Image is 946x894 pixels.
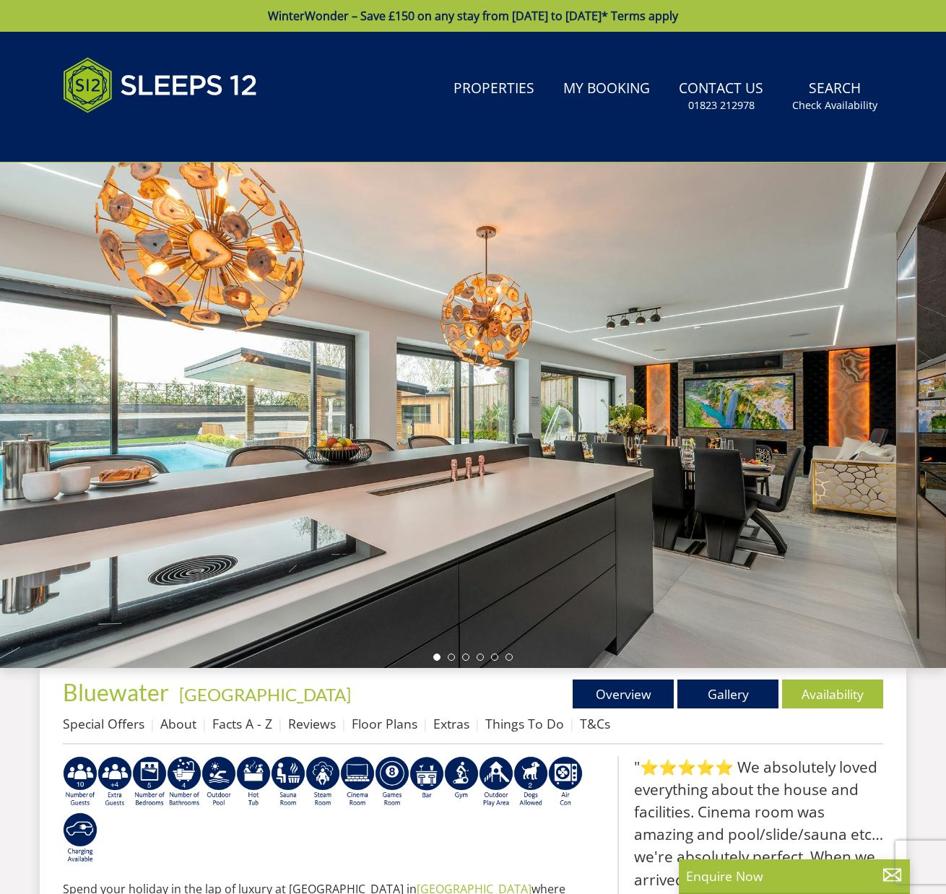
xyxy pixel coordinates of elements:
img: AD_4nXcnT2OPG21WxYUhsl9q61n1KejP7Pk9ESVM9x9VetD-X_UXXoxAKaMRZGYNcSGiAsmGyKm0QlThER1osyFXNLmuYOVBV... [63,812,97,864]
a: Special Offers [63,715,144,732]
img: Sleeps 12 [63,49,258,121]
iframe: Customer reviews powered by Trustpilot [56,130,207,142]
img: AD_4nXfjdDqPkGBf7Vpi6H87bmAUe5GYCbodrAbU4sf37YN55BCjSXGx5ZgBV7Vb9EJZsXiNVuyAiuJUB3WVt-w9eJ0vaBcHg... [479,756,513,808]
img: AD_4nXcD28i7jRPtnffojShAeSxwO1GDluIWQfdj7EdbV9HCbC4PnJXXNHsdbXgaJTXwrw7mtdFDc6E2-eEEQ6dq-IRlK6dg9... [409,756,444,808]
span: - [173,684,351,705]
img: AD_4nXdwraYVZ2fjjsozJ3MSjHzNlKXAQZMDIkuwYpBVn5DeKQ0F0MOgTPfN16CdbbfyNhSuQE5uMlSrE798PV2cbmCW5jN9_... [548,756,583,808]
img: AD_4nXdy80iSjCynZgp29lWvkpTILeclg8YjJKv1pVSnYy6pdgZMZw8lkwWT-Dwgqgr9zI5TRKmCwPr_y-uqUpPAofcrA2jOY... [63,756,97,808]
a: SearchCheck Availability [786,73,883,120]
a: Things To Do [485,715,564,732]
img: AD_4nXdrZMsjcYNLGsKuA84hRzvIbesVCpXJ0qqnwZoX5ch9Zjv73tWe4fnFRs2gJ9dSiUubhZXckSJX_mqrZBmYExREIfryF... [375,756,409,808]
img: AD_4nXcpX5uDwed6-YChlrI2BYOgXwgg3aqYHOhRm0XfZB-YtQW2NrmeCr45vGAfVKUq4uWnc59ZmEsEzoF5o39EWARlT1ewO... [236,756,271,808]
a: Gallery [677,680,778,708]
img: AD_4nXeeKAYjkuG3a2x-X3hFtWJ2Y0qYZCJFBdSEqgvIh7i01VfeXxaPOSZiIn67hladtl6xx588eK4H21RjCP8uLcDwdSe_I... [167,756,201,808]
a: T&Cs [580,715,610,732]
a: Facts A - Z [212,715,272,732]
img: AD_4nXcSUJas-BlT57PxdziqKXNqU2nvMusKos-4cRe8pa-QY3P6IVIgC5RML9h_LGXlwoRg2t7SEUB0SfVPHaSZ3jT_THfm5... [444,756,479,808]
small: Check Availability [792,98,877,113]
img: AD_4nXe7_8LrJK20fD9VNWAdfykBvHkWcczWBt5QOadXbvIwJqtaRaRf-iI0SeDpMmH1MdC9T1Vy22FMXzzjMAvSuTB5cJ7z5... [513,756,548,808]
a: About [160,715,196,732]
img: AD_4nXfh4yq7wy3TnR9nYbT7qSJSizMs9eua0Gz0e42tr9GU5ZWs1NGxqu2z1BhO7LKQmMaABcGcqPiKlouEgNjsmfGBWqxG-... [305,756,340,808]
a: Availability [782,680,883,708]
a: Bluewater [63,678,173,706]
a: Overview [573,680,674,708]
p: Enquire Now [686,867,903,885]
small: 01823 212978 [688,98,755,113]
a: Extras [433,715,469,732]
a: Contact Us01823 212978 [673,73,769,120]
a: My Booking [557,73,656,105]
span: Bluewater [63,678,169,706]
img: AD_4nXfP_KaKMqx0g0JgutHT0_zeYI8xfXvmwo0MsY3H4jkUzUYMTusOxEa3Skhnz4D7oQ6oXH13YSgM5tXXReEg6aaUXi7Eu... [97,756,132,808]
a: Properties [448,73,540,105]
a: Floor Plans [352,715,417,732]
img: AD_4nXd2nb48xR8nvNoM3_LDZbVoAMNMgnKOBj_-nFICa7dvV-HbinRJhgdpEvWfsaax6rIGtCJThxCG8XbQQypTL5jAHI8VF... [340,756,375,808]
img: AD_4nXdjbGEeivCGLLmyT_JEP7bTfXsjgyLfnLszUAQeQ4RcokDYHVBt5R8-zTDbAVICNoGv1Dwc3nsbUb1qR6CAkrbZUeZBN... [271,756,305,808]
a: Reviews [288,715,336,732]
img: AD_4nXdbpp640i7IVFfqLTtqWv0Ghs4xmNECk-ef49VdV_vDwaVrQ5kQ5qbfts81iob6kJkelLjJ-SykKD7z1RllkDxiBG08n... [132,756,167,808]
a: [GEOGRAPHIC_DATA] [179,684,351,705]
img: AD_4nXdPSBEaVp0EOHgjd_SfoFIrFHWGUlnM1gBGEyPIIFTzO7ltJfOAwWr99H07jkNDymzSoP9drf0yfO4PGVIPQURrO1qZm... [201,756,236,808]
